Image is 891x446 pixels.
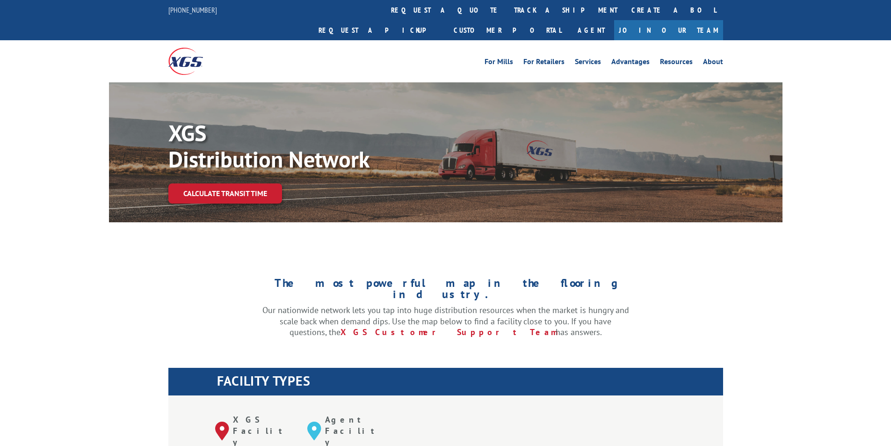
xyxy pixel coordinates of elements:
[614,20,723,40] a: Join Our Team
[262,305,629,338] p: Our nationwide network lets you tap into huge distribution resources when the market is hungry an...
[611,58,650,68] a: Advantages
[311,20,447,40] a: Request a pickup
[168,5,217,15] a: [PHONE_NUMBER]
[575,58,601,68] a: Services
[485,58,513,68] a: For Mills
[703,58,723,68] a: About
[568,20,614,40] a: Agent
[262,278,629,305] h1: The most powerful map in the flooring industry.
[340,327,556,337] a: XGS Customer Support Team
[168,183,282,204] a: Calculate transit time
[447,20,568,40] a: Customer Portal
[168,120,449,172] p: XGS Distribution Network
[217,374,723,392] h1: FACILITY TYPES
[660,58,693,68] a: Resources
[523,58,565,68] a: For Retailers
